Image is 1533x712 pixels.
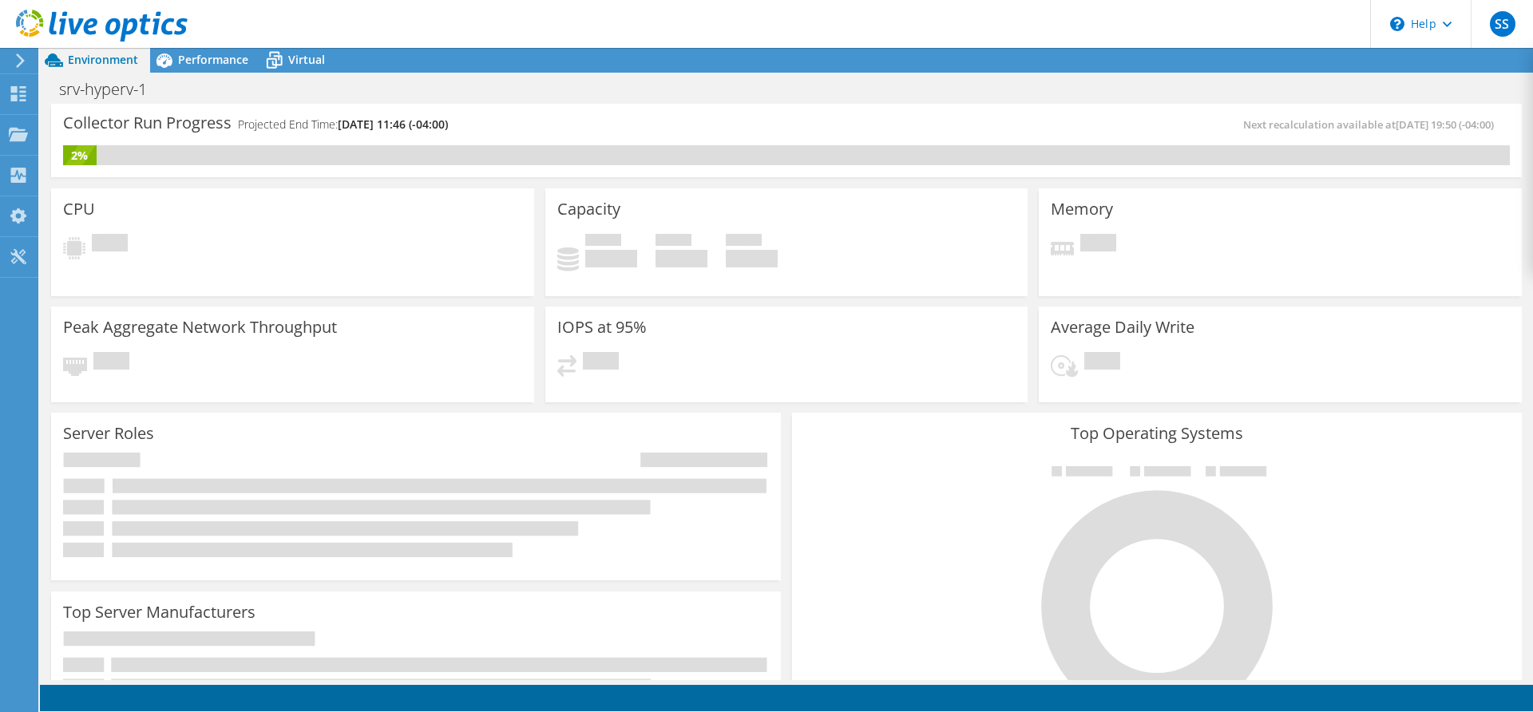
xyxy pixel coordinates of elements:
[726,234,762,250] span: Total
[557,318,647,336] h3: IOPS at 95%
[92,234,128,255] span: Pending
[63,200,95,218] h3: CPU
[1396,117,1494,132] span: [DATE] 19:50 (-04:00)
[1390,17,1404,31] svg: \n
[93,352,129,374] span: Pending
[52,81,172,98] h1: srv-hyperv-1
[656,250,707,267] h4: 0 GiB
[178,52,248,67] span: Performance
[63,147,97,164] div: 2%
[288,52,325,67] span: Virtual
[804,425,1510,442] h3: Top Operating Systems
[583,352,619,374] span: Pending
[1080,234,1116,255] span: Pending
[63,603,255,621] h3: Top Server Manufacturers
[557,200,620,218] h3: Capacity
[238,116,448,133] h4: Projected End Time:
[585,234,621,250] span: Used
[63,318,337,336] h3: Peak Aggregate Network Throughput
[68,52,138,67] span: Environment
[63,425,154,442] h3: Server Roles
[585,250,637,267] h4: 0 GiB
[1051,200,1113,218] h3: Memory
[1243,117,1502,132] span: Next recalculation available at
[1490,11,1515,37] span: SS
[338,117,448,132] span: [DATE] 11:46 (-04:00)
[1051,318,1194,336] h3: Average Daily Write
[656,234,691,250] span: Free
[1084,352,1120,374] span: Pending
[726,250,778,267] h4: 0 GiB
